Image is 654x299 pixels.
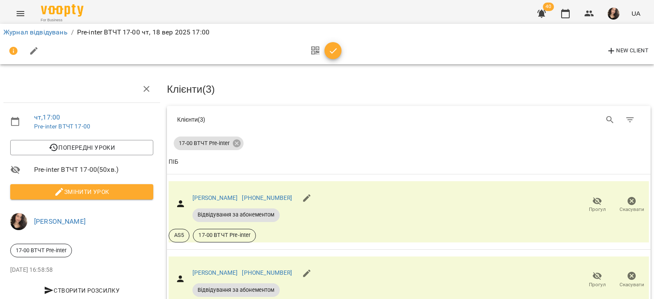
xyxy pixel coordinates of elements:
button: Фільтр [620,110,640,130]
div: Клієнти ( 3 ) [177,115,402,124]
div: Sort [169,157,178,167]
span: New Client [606,46,648,56]
span: Прогул [589,281,606,288]
img: af1f68b2e62f557a8ede8df23d2b6d50.jpg [608,8,620,20]
span: 40 [543,3,554,11]
button: Прогул [580,268,614,292]
nav: breadcrumb [3,27,651,37]
span: Відвідування за абонементом [192,211,280,219]
button: Скасувати [614,193,649,217]
span: 17-00 ВТЧТ Pre-inter [174,140,235,147]
button: Попередні уроки [10,140,153,155]
button: Створити розсилку [10,283,153,298]
span: Попередні уроки [17,142,146,153]
span: Скасувати [620,206,644,213]
a: [PHONE_NUMBER] [242,194,292,201]
span: Створити розсилку [14,285,150,296]
span: AS5 [169,231,189,239]
a: [PERSON_NAME] [192,269,238,276]
span: 17-00 ВТЧТ Pre-inter [11,247,72,254]
span: Скасувати [620,281,644,288]
h3: Клієнти ( 3 ) [167,84,651,95]
div: ПІБ [169,157,178,167]
li: / [71,27,74,37]
a: [PERSON_NAME] [192,194,238,201]
div: 17-00 ВТЧТ Pre-inter [174,137,244,150]
span: Pre-inter ВТЧТ 17-00 ( 50 хв. ) [34,165,153,175]
button: Скасувати [614,268,649,292]
a: Журнал відвідувань [3,28,68,36]
span: 17-00 ВТЧТ Pre-inter [193,231,255,239]
button: UA [628,6,644,21]
span: Прогул [589,206,606,213]
button: Menu [10,3,31,24]
span: ПІБ [169,157,649,167]
img: Voopty Logo [41,4,83,17]
a: Pre-inter ВТЧТ 17-00 [34,123,90,130]
p: Pre-inter ВТЧТ 17-00 чт, 18 вер 2025 17:00 [77,27,209,37]
button: Search [600,110,620,130]
a: [PERSON_NAME] [34,217,86,225]
button: Прогул [580,193,614,217]
span: For Business [41,17,83,23]
img: af1f68b2e62f557a8ede8df23d2b6d50.jpg [10,213,27,230]
div: Table Toolbar [167,106,651,133]
a: чт , 17:00 [34,113,60,121]
button: Змінити урок [10,184,153,199]
div: 17-00 ВТЧТ Pre-inter [10,244,72,257]
span: UA [631,9,640,18]
span: Відвідування за абонементом [192,286,280,294]
p: [DATE] 16:58:58 [10,266,153,274]
button: New Client [604,44,651,58]
span: Змінити урок [17,187,146,197]
a: [PHONE_NUMBER] [242,269,292,276]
